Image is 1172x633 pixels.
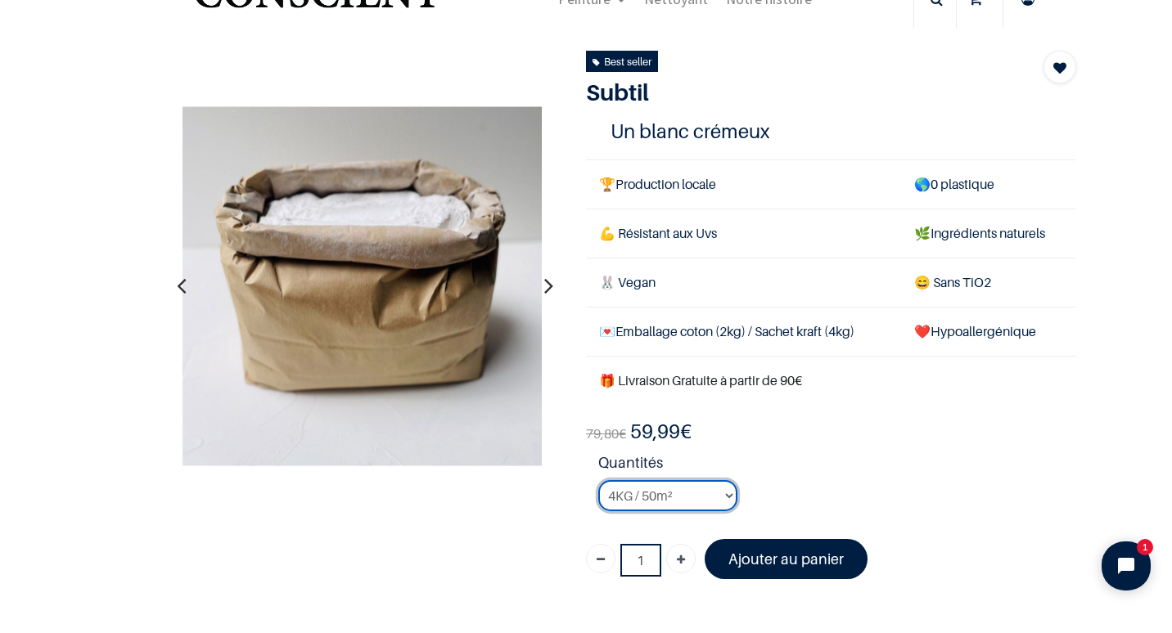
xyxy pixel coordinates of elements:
[586,425,619,442] span: 79,80
[914,225,931,241] span: 🌿
[586,308,901,357] td: Emballage coton (2kg) / Sachet kraft (4kg)
[593,52,651,70] div: Best seller
[666,544,696,573] a: Ajouter
[611,119,1052,144] h4: Un blanc crémeux
[728,550,844,568] font: Ajouter au panier
[586,544,615,573] a: Supprimer
[599,372,802,388] font: 🎁 Livraison Gratuite à partir de 90€
[182,105,542,465] img: Product image
[599,176,615,192] span: 🏆
[586,79,1003,106] h1: Subtil
[630,420,680,443] span: 59,99
[599,225,717,241] span: 💪 Résistant aux Uvs
[901,159,1077,209] td: 0 plastique
[901,308,1077,357] td: ❤️Hypoallergénique
[1044,51,1076,83] button: Add to wishlist
[901,209,1077,258] td: Ingrédients naturels
[208,44,264,100] img: Product image
[705,539,868,579] a: Ajouter au panier
[914,274,940,290] span: 😄 S
[599,323,615,339] span: 💌
[901,258,1077,308] td: ans TiO2
[914,176,931,192] span: 🌎
[598,451,1076,480] strong: Quantités
[208,110,264,140] img: Product image
[1053,58,1066,78] span: Add to wishlist
[586,159,901,209] td: Production locale
[630,420,692,443] b: €
[599,274,656,290] span: 🐰 Vegan
[586,425,626,442] span: €
[1088,527,1165,604] iframe: Tidio Chat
